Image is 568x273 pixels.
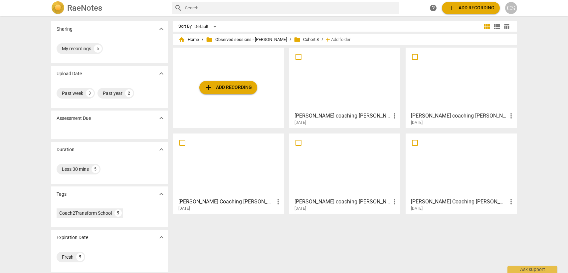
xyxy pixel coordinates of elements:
span: table_chart [503,23,510,30]
a: [PERSON_NAME] Coaching [PERSON_NAME][DATE] [175,136,282,211]
p: Upload Date [57,70,82,77]
span: expand_more [157,145,165,153]
h3: Marie Coaching Elissa [411,198,507,206]
div: Ask support [507,266,557,273]
span: Observed sessions - [PERSON_NAME] [206,36,287,43]
p: Expiration Date [57,234,88,241]
span: folder [294,36,300,43]
span: help [429,4,437,12]
div: Less 30 mins [62,166,89,172]
div: 5 [114,209,122,217]
h3: Elissa coaching Marie [294,198,391,206]
button: Upload [442,2,500,14]
span: folder [206,36,213,43]
a: [PERSON_NAME] coaching [PERSON_NAME][DATE] [291,50,398,125]
span: expand_more [157,25,165,33]
span: add [447,4,455,12]
span: add [324,36,331,43]
button: Show more [156,24,166,34]
button: List view [492,22,502,32]
img: Logo [51,1,65,15]
span: more_vert [274,198,282,206]
span: / [321,37,323,42]
div: 2 [125,89,133,97]
span: add [205,84,213,92]
div: 5 [92,165,99,173]
a: Help [427,2,439,14]
span: more_vert [391,198,399,206]
span: search [174,4,182,12]
div: 5 [76,253,84,261]
span: more_vert [507,198,515,206]
h2: RaeNotes [67,3,102,13]
p: Assessment Due [57,115,91,122]
div: Fresh [62,254,74,260]
span: home [178,36,185,43]
span: / [289,37,291,42]
span: Home [178,36,199,43]
div: Default [194,21,219,32]
span: expand_more [157,190,165,198]
button: Show more [156,232,166,242]
p: Tags [57,191,67,198]
h3: Elissa coaching George [411,112,507,120]
a: [PERSON_NAME] coaching [PERSON_NAME][DATE] [291,136,398,211]
a: [PERSON_NAME] coaching [PERSON_NAME][DATE] [408,50,514,125]
a: LogoRaeNotes [51,1,166,15]
div: 5 [94,45,102,53]
div: My recordings [62,45,91,52]
p: Duration [57,146,75,153]
span: more_vert [391,112,399,120]
span: [DATE] [411,120,423,126]
button: Show more [156,69,166,79]
span: more_vert [507,112,515,120]
span: expand_more [157,233,165,241]
h3: Diana Coaching Elissa [178,198,275,206]
span: Cohort 8 [294,36,319,43]
button: Show more [156,144,166,154]
button: CS [505,2,517,14]
button: Show more [156,189,166,199]
span: Add folder [331,37,350,42]
span: Add recording [447,4,494,12]
a: [PERSON_NAME] Coaching [PERSON_NAME][DATE] [408,136,514,211]
span: view_list [493,23,501,31]
span: Add recording [205,84,252,92]
span: expand_more [157,114,165,122]
input: Search [185,3,397,13]
span: [DATE] [178,206,190,211]
span: [DATE] [294,206,306,211]
p: Sharing [57,26,73,33]
span: / [202,37,203,42]
span: view_module [483,23,491,31]
div: 3 [86,89,94,97]
button: Show more [156,113,166,123]
button: Table view [502,22,512,32]
button: Upload [199,81,257,94]
span: [DATE] [411,206,423,211]
div: Coach2Transform School [59,210,112,216]
span: [DATE] [294,120,306,126]
div: Past year [103,90,122,97]
div: Sort By [178,24,192,29]
button: Tile view [482,22,492,32]
div: Past week [62,90,83,97]
h3: George coaching Diana [294,112,391,120]
span: expand_more [157,70,165,78]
